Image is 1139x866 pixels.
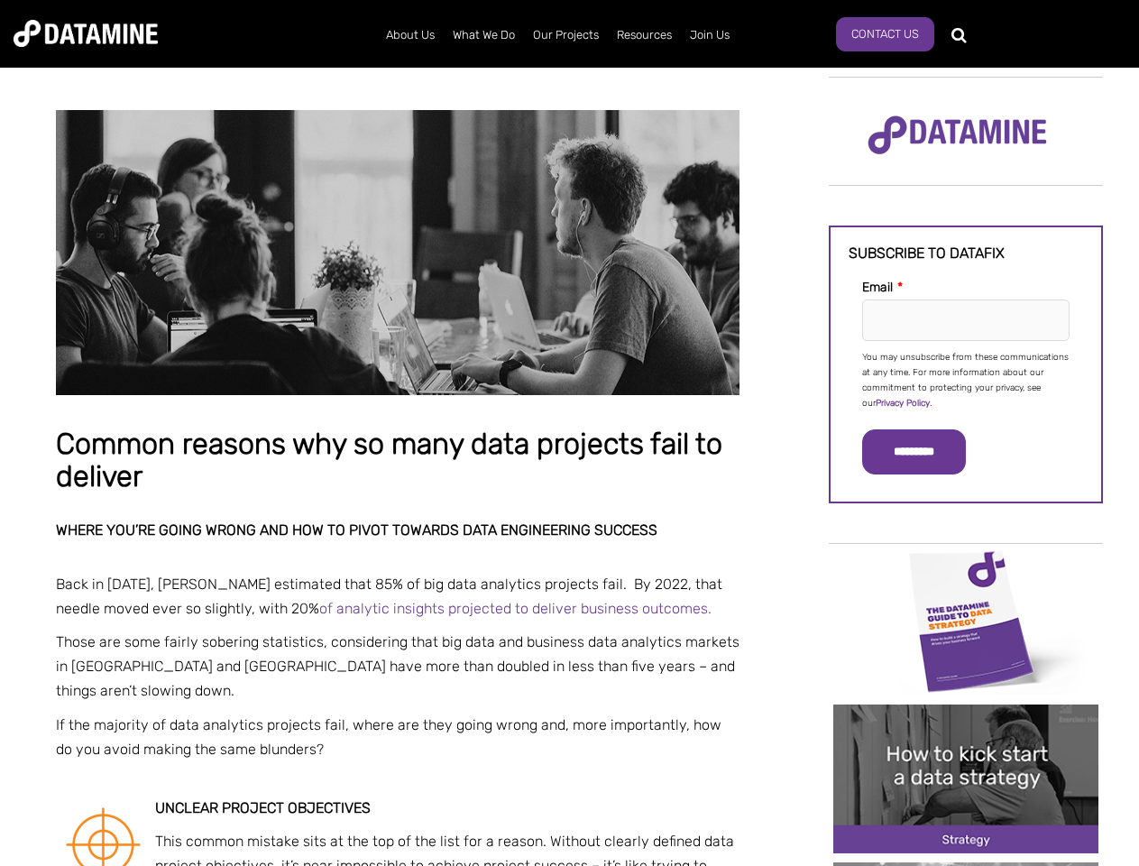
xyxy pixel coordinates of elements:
a: Contact Us [836,17,934,51]
a: About Us [377,12,444,59]
span: Email [862,280,893,295]
p: Back in [DATE], [PERSON_NAME] estimated that 85% of big data analytics projects fail. By 2022, th... [56,572,739,621]
h3: Subscribe to datafix [849,245,1083,262]
strong: Unclear project objectives [155,799,371,816]
p: Those are some fairly sobering statistics, considering that big data and business data analytics ... [56,630,739,704]
img: Datamine Logo No Strapline - Purple [856,104,1059,167]
h2: Where you’re going wrong and how to pivot towards data engineering success [56,522,739,539]
img: Common reasons why so many data projects fail to deliver [56,110,739,395]
a: Our Projects [524,12,608,59]
a: Privacy Policy [876,398,930,409]
a: of analytic insights projected to deliver business outcomes. [319,600,712,617]
a: Resources [608,12,681,59]
a: What We Do [444,12,524,59]
img: Data Strategy Cover thumbnail [833,546,1098,695]
p: You may unsubscribe from these communications at any time. For more information about our commitm... [862,350,1070,411]
img: Datamine [14,20,158,47]
img: 20241212 How to kick start a data strategy-2 [833,705,1098,853]
a: Join Us [681,12,739,59]
p: If the majority of data analytics projects fail, where are they going wrong and, more importantly... [56,713,739,761]
h1: Common reasons why so many data projects fail to deliver [56,428,739,493]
